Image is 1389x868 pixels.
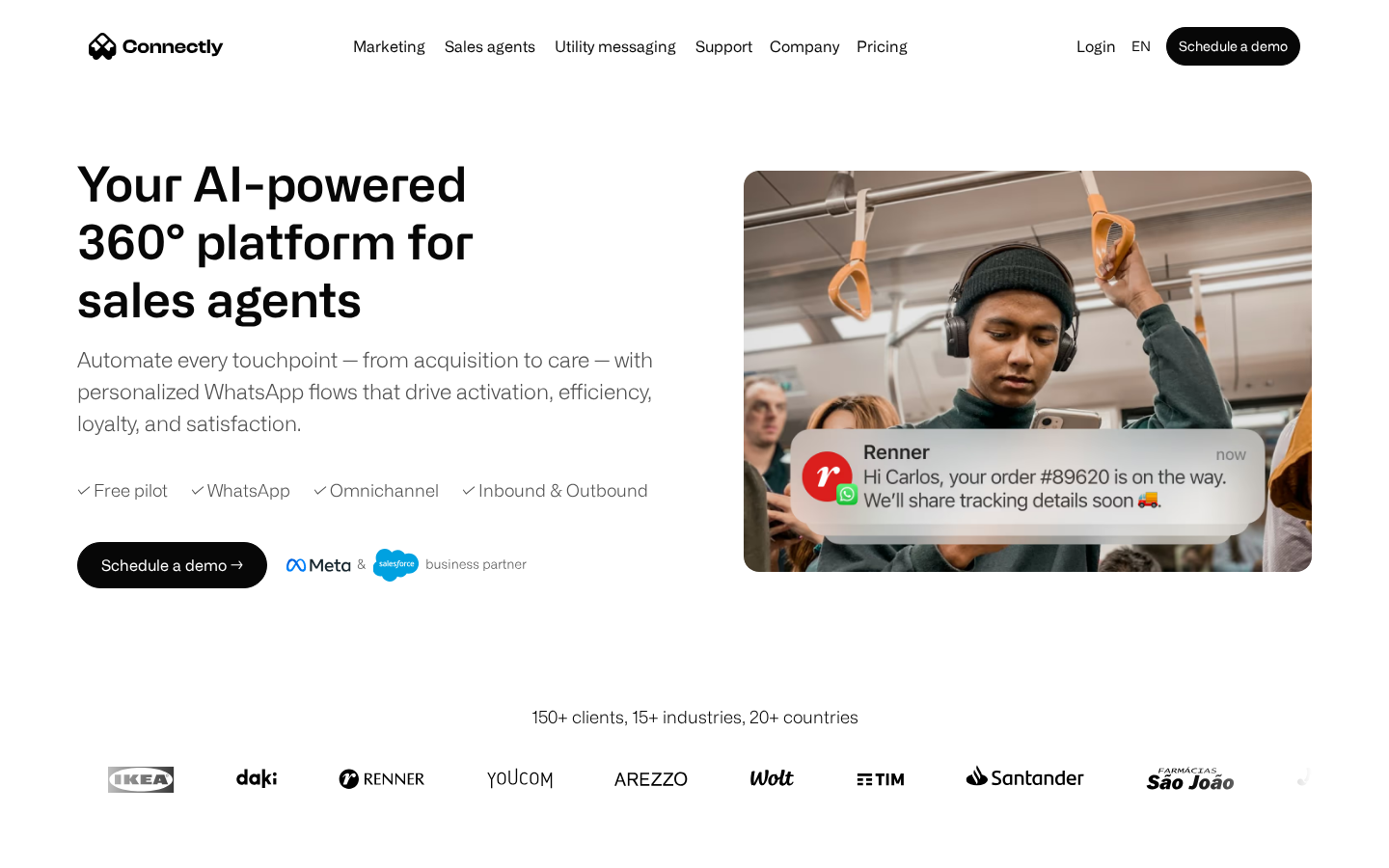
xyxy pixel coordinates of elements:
[462,477,648,503] div: ✓ Inbound & Outbound
[849,39,915,54] a: Pricing
[77,343,685,439] div: Automate every touchpoint — from acquisition to care — with personalized WhatsApp flows that driv...
[531,704,858,730] div: 150+ clients, 15+ industries, 20+ countries
[770,33,839,60] div: Company
[688,39,760,54] a: Support
[286,549,528,582] img: Meta and Salesforce business partner badge.
[313,477,439,503] div: ✓ Omnichannel
[77,477,168,503] div: ✓ Free pilot
[19,832,116,861] aside: Language selected: English
[1166,27,1300,66] a: Schedule a demo
[191,477,290,503] div: ✓ WhatsApp
[77,154,521,270] h1: Your AI-powered 360° platform for
[77,542,267,588] a: Schedule a demo →
[77,270,521,328] h1: sales agents
[437,39,543,54] a: Sales agents
[547,39,684,54] a: Utility messaging
[39,834,116,861] ul: Language list
[1069,33,1124,60] a: Login
[345,39,433,54] a: Marketing
[1131,33,1151,60] div: en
